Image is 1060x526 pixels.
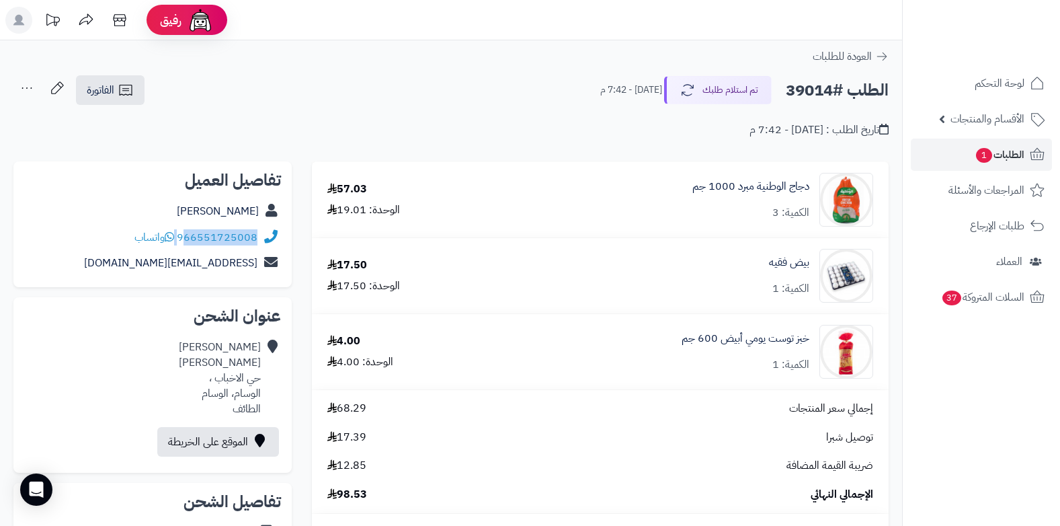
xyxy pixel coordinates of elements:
a: الطلبات1 [911,139,1052,171]
button: تم استلام طلبك [664,76,772,104]
div: 57.03 [327,182,367,197]
span: المراجعات والأسئلة [948,181,1024,200]
div: [PERSON_NAME] [PERSON_NAME] حي الاخباب ، الوسام، الوسام الطائف [179,340,261,416]
span: إجمالي سعر المنتجات [789,401,873,416]
a: الفاتورة [76,75,145,105]
a: تحديثات المنصة [36,7,69,37]
span: طلبات الإرجاع [970,217,1024,235]
h2: تفاصيل العميل [24,172,281,188]
a: [EMAIL_ADDRESS][DOMAIN_NAME] [84,255,257,271]
span: الفاتورة [87,82,114,98]
a: الموقع على الخريطة [157,427,279,457]
span: لوحة التحكم [975,74,1024,93]
a: العودة للطلبات [813,48,889,65]
a: خبز توست يومي أبيض 600 جم [682,331,809,346]
img: ai-face.png [187,7,214,34]
a: العملاء [911,246,1052,278]
div: 4.00 [327,334,360,349]
div: 17.50 [327,258,367,273]
span: ضريبة القيمة المضافة [786,458,873,474]
span: توصيل شبرا [826,430,873,445]
span: 37 [942,291,961,305]
div: الكمية: 1 [772,281,809,297]
span: رفيق [160,12,181,28]
div: الوحدة: 17.50 [327,278,400,294]
a: [PERSON_NAME] [177,203,259,219]
a: بيض فقيه [769,255,809,270]
h2: الطلب #39014 [786,77,889,104]
span: 12.85 [327,458,366,474]
span: الإجمالي النهائي [811,487,873,502]
h2: تفاصيل الشحن [24,494,281,510]
img: 1750784405-WhatsApp%20Image%202025-06-24%20at%207.58.59%20PM-90x90.jpeg [820,249,872,303]
a: طلبات الإرجاع [911,210,1052,242]
span: الطلبات [975,145,1024,164]
div: تاريخ الطلب : [DATE] - 7:42 م [749,122,889,138]
a: دجاج الوطنية مبرد 1000 جم [692,179,809,194]
span: 68.29 [327,401,366,416]
span: 98.53 [327,487,367,502]
a: 966551725008 [177,229,257,246]
span: الأقسام والمنتجات [950,110,1024,128]
span: العملاء [996,252,1022,271]
div: الكمية: 3 [772,205,809,221]
a: واتساب [134,229,174,246]
div: الكمية: 1 [772,357,809,373]
small: [DATE] - 7:42 م [600,83,662,97]
img: 1672079577-qRL3qWFEeOKCedIclae7Dtlqm8f91ultZLj2Cbdy-90x90.jpg [820,173,872,227]
h2: عنوان الشحن [24,308,281,324]
span: 1 [976,148,992,163]
a: السلات المتروكة37 [911,281,1052,313]
div: Open Intercom Messenger [20,474,52,506]
span: العودة للطلبات [813,48,872,65]
span: السلات المتروكة [941,288,1024,307]
img: 1722261149-42d756a2-f6bc-4a87-95b1-cd48b9b58243-90x90.jpg [820,325,872,379]
a: المراجعات والأسئلة [911,174,1052,206]
a: لوحة التحكم [911,67,1052,100]
div: الوحدة: 4.00 [327,354,393,370]
span: 17.39 [327,430,366,445]
div: الوحدة: 19.01 [327,202,400,218]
